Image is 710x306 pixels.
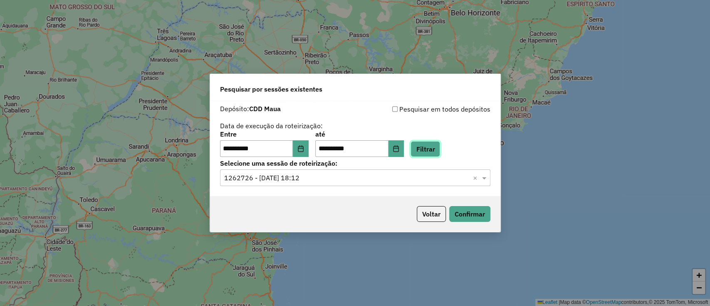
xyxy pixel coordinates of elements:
button: Voltar [417,206,446,222]
label: até [315,129,404,139]
button: Confirmar [449,206,490,222]
button: Filtrar [411,141,440,157]
span: Pesquisar por sessões existentes [220,84,322,94]
button: Choose Date [388,140,404,157]
span: Clear all [473,173,480,183]
label: Entre [220,129,309,139]
label: Selecione uma sessão de roteirização: [220,158,490,168]
strong: CDD Maua [249,104,281,113]
label: Data de execução da roteirização: [220,121,323,131]
div: Pesquisar em todos depósitos [355,104,490,114]
label: Depósito: [220,104,281,114]
button: Choose Date [293,140,309,157]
